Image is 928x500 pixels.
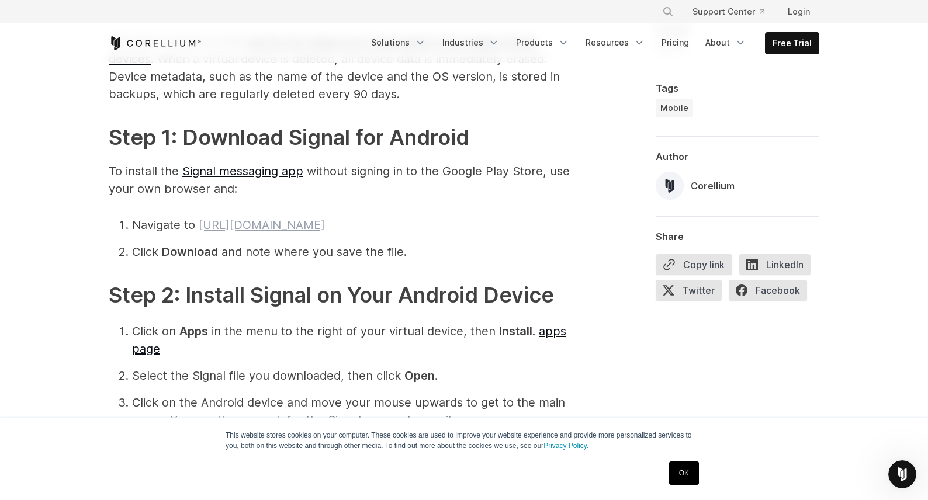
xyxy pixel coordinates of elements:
li: Select the Signal file you downloaded, then click . [132,367,576,384]
span: Mobile [660,102,688,114]
a: Corellium Home [109,36,202,50]
h2: Step 1: Download Signal for Android [109,121,576,153]
a: Free Trial [766,33,819,54]
a: [URL][DOMAIN_NAME] [199,218,325,232]
a: Resources [579,32,652,53]
a: Products [509,32,576,53]
strong: Apps [179,324,208,338]
span: Facebook [729,280,807,301]
p: This website stores cookies on your computer. These cookies are used to improve your website expe... [226,430,702,451]
div: Author [656,151,819,162]
a: Twitter [656,280,729,305]
a: LinkedIn [739,254,818,280]
a: OK [669,461,699,485]
li: Click on in the menu to the right of your virtual device, then . [132,322,576,357]
a: About [698,32,753,53]
div: Navigation Menu [364,32,819,54]
a: Support Center [683,1,774,22]
a: Facebook [729,280,814,305]
button: Search [657,1,678,22]
button: Copy link [656,254,732,275]
img: Corellium [656,172,684,200]
p: The short version is that . When a virtual device is deleted, all device data is immediately eras... [109,33,576,103]
li: Click and note where you save the file. [132,243,576,261]
div: Corellium [691,179,735,193]
p: To install the without signing in to the Google Play Store, use your own browser and: [109,162,576,197]
strong: Download [162,245,218,259]
a: Industries [435,32,507,53]
a: Mobile [656,99,693,117]
a: Pricing [655,32,696,53]
div: Tags [656,82,819,94]
iframe: Intercom live chat [888,460,916,488]
strong: Install [499,324,532,338]
div: Navigation Menu [648,1,819,22]
a: Solutions [364,32,433,53]
a: Login [778,1,819,22]
a: Privacy Policy. [543,442,588,450]
li: Navigate to [132,216,576,234]
a: Signal messaging app [182,164,303,178]
strong: Open [404,369,435,383]
h2: Step 2: Install Signal on Your Android Device [109,279,576,311]
span: LinkedIn [739,254,811,275]
div: Share [656,231,819,242]
span: Twitter [656,280,722,301]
